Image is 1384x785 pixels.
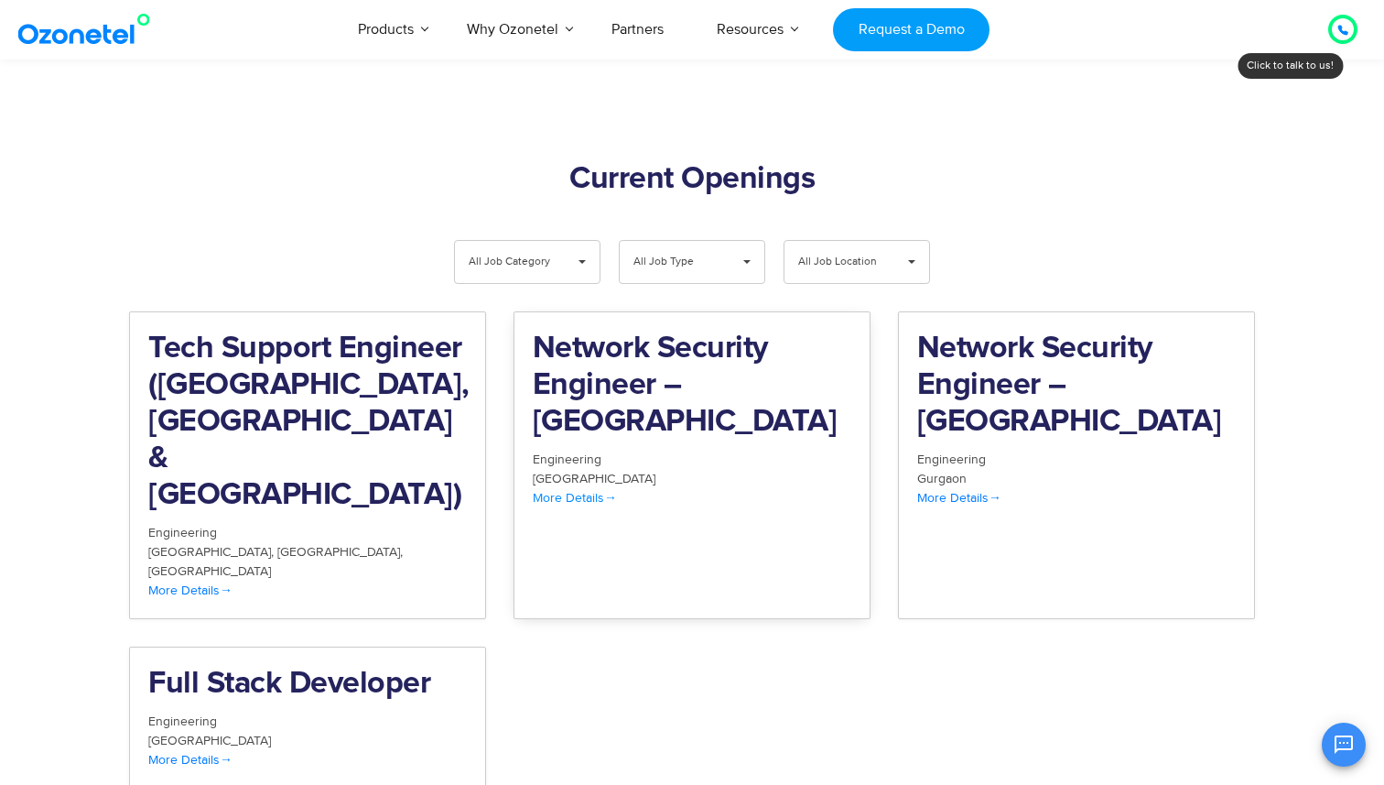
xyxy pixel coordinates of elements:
span: Engineering [917,452,986,467]
span: [GEOGRAPHIC_DATA] [148,544,277,560]
span: All Job Type [633,241,720,283]
span: Engineering [533,452,601,467]
a: Network Security Engineer – [GEOGRAPHIC_DATA] Engineering [GEOGRAPHIC_DATA] More Details [514,311,870,619]
span: [GEOGRAPHIC_DATA] [277,544,403,560]
span: More Details [917,490,1001,506]
h2: Network Security Engineer – [GEOGRAPHIC_DATA] [533,331,851,441]
a: Tech Support Engineer ([GEOGRAPHIC_DATA], [GEOGRAPHIC_DATA] & [GEOGRAPHIC_DATA]) Engineering [GEO... [129,311,486,619]
a: Request a Demo [833,8,989,51]
span: [GEOGRAPHIC_DATA] [148,563,271,579]
span: [GEOGRAPHIC_DATA] [148,733,271,748]
span: ▾ [730,241,764,283]
span: More Details [148,583,232,598]
h2: Current Openings [129,161,1255,198]
span: Engineering [148,714,217,729]
span: More Details [533,490,617,506]
span: ▾ [565,241,600,283]
h2: Network Security Engineer – [GEOGRAPHIC_DATA] [917,331,1236,441]
span: [GEOGRAPHIC_DATA] [533,471,655,486]
span: All Job Category [469,241,556,283]
span: More Details [148,752,232,768]
h2: Tech Support Engineer ([GEOGRAPHIC_DATA], [GEOGRAPHIC_DATA] & [GEOGRAPHIC_DATA]) [148,331,467,514]
button: Open chat [1322,723,1366,767]
span: ▾ [894,241,929,283]
span: Gurgaon [917,471,967,486]
h2: Full Stack Developer [148,666,467,703]
a: Network Security Engineer – [GEOGRAPHIC_DATA] Engineering Gurgaon More Details [898,311,1255,619]
span: Engineering [148,525,217,540]
span: All Job Location [798,241,885,283]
